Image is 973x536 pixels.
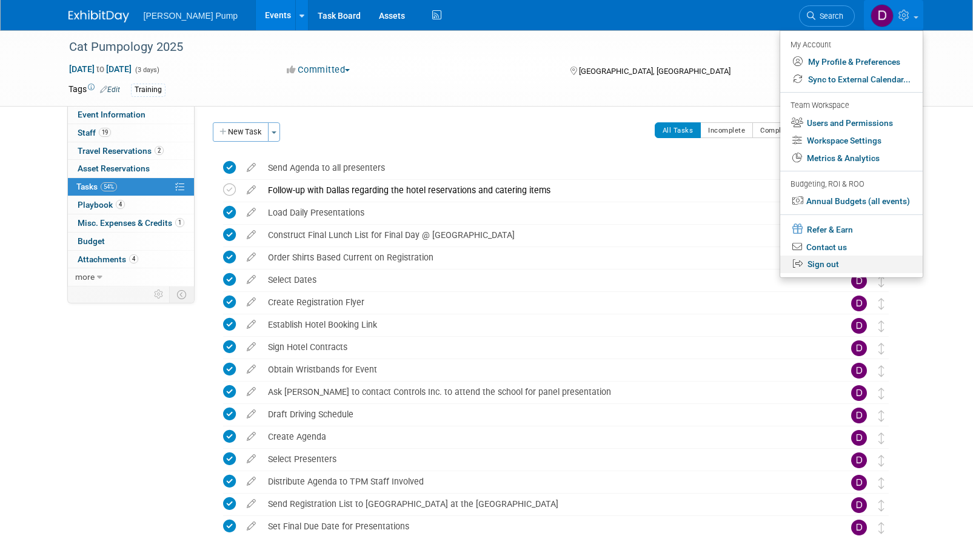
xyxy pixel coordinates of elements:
[241,297,262,308] a: edit
[878,365,884,377] i: Move task
[241,409,262,420] a: edit
[241,498,262,509] a: edit
[752,122,804,138] button: Completed
[780,53,923,71] a: My Profile & Preferences
[780,114,923,132] a: Users and Permissions
[780,132,923,150] a: Workspace Settings
[878,343,884,354] i: Move task
[851,340,867,356] img: Del Ritz
[78,128,111,137] span: Staff
[78,164,150,173] span: Asset Reservations
[78,218,184,228] span: Misc. Expenses & Credits
[241,207,262,218] a: edit
[68,268,194,286] a: more
[851,296,867,311] img: Del Ritz
[116,200,125,209] span: 4
[851,520,867,535] img: Del Ritz
[68,142,194,160] a: Travel Reservations2
[878,276,884,287] i: Move task
[780,256,923,273] a: Sign out
[262,471,827,492] div: Distribute Agenda to TPM Staff Involved
[169,286,194,302] td: Toggle Event Tabs
[878,522,884,534] i: Move task
[149,286,170,302] td: Personalize Event Tab Strip
[262,382,827,402] div: Ask [PERSON_NAME] to contact Controls Inc. to attend the school for panel presentation
[851,430,867,446] img: Del Ritz
[262,359,827,380] div: Obtain Wristbands for Event
[78,254,138,264] span: Attachments
[76,182,117,191] span: Tasks
[815,12,843,21] span: Search
[78,110,145,119] span: Event Information
[780,193,923,210] a: Annual Budgets (all events)
[851,408,867,423] img: Del Ritz
[155,146,164,155] span: 2
[134,66,159,74] span: (3 days)
[851,475,867,491] img: Del Ritz
[780,150,923,167] a: Metrics & Analytics
[262,225,817,245] div: Construct Final Lunch List for Final Day @ [GEOGRAPHIC_DATA]
[780,239,923,256] a: Contact us
[241,364,262,375] a: edit
[262,247,817,268] div: Order Shirts Based Current on Registration
[101,182,117,191] span: 54%
[241,476,262,487] a: edit
[241,386,262,397] a: edit
[131,84,166,96] div: Training
[241,319,262,330] a: edit
[851,273,867,289] img: Del Ritz
[69,10,129,22] img: ExhibitDay
[78,200,125,210] span: Playbook
[283,64,355,76] button: Committed
[262,202,817,223] div: Load Daily Presentations
[100,85,120,94] a: Edit
[68,233,194,250] a: Budget
[241,185,262,196] a: edit
[780,220,923,239] a: Refer & Earn
[78,236,105,246] span: Budget
[241,230,262,240] a: edit
[68,124,194,142] a: Staff19
[144,11,238,21] span: [PERSON_NAME] Pump
[262,180,817,200] div: Follow-up with Dallas regarding the hotel reservations and catering items
[68,178,194,196] a: Tasks54%
[68,251,194,268] a: Attachments4
[262,314,827,335] div: Establish Hotel Booking Link
[791,37,911,51] div: My Account
[262,449,827,469] div: Select Presenters
[878,320,884,332] i: Move task
[68,106,194,124] a: Event Information
[799,5,855,27] a: Search
[579,67,731,76] span: [GEOGRAPHIC_DATA], [GEOGRAPHIC_DATA]
[851,318,867,334] img: Del Ritz
[241,252,262,263] a: edit
[780,71,923,88] a: Sync to External Calendar...
[791,99,911,113] div: Team Workspace
[241,521,262,532] a: edit
[129,254,138,263] span: 4
[262,404,827,425] div: Draft Driving Schedule
[851,452,867,468] img: Del Ritz
[791,178,911,191] div: Budgeting, ROI & ROO
[175,218,184,227] span: 1
[241,431,262,442] a: edit
[851,385,867,401] img: Del Ritz
[262,292,827,313] div: Create Registration Flyer
[262,494,827,514] div: Send Registration List to [GEOGRAPHIC_DATA] at the [GEOGRAPHIC_DATA]
[68,196,194,214] a: Playbook4
[241,162,262,173] a: edit
[78,146,164,156] span: Travel Reservations
[655,122,701,138] button: All Tasks
[99,128,111,137] span: 19
[878,410,884,422] i: Move task
[69,83,120,97] td: Tags
[262,157,817,178] div: Send Agenda to all presenters
[878,477,884,489] i: Move task
[851,497,867,513] img: Del Ritz
[95,64,106,74] span: to
[68,214,194,232] a: Misc. Expenses & Credits1
[241,454,262,465] a: edit
[878,500,884,511] i: Move task
[69,64,132,74] span: [DATE] [DATE]
[262,337,827,357] div: Sign Hotel Contracts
